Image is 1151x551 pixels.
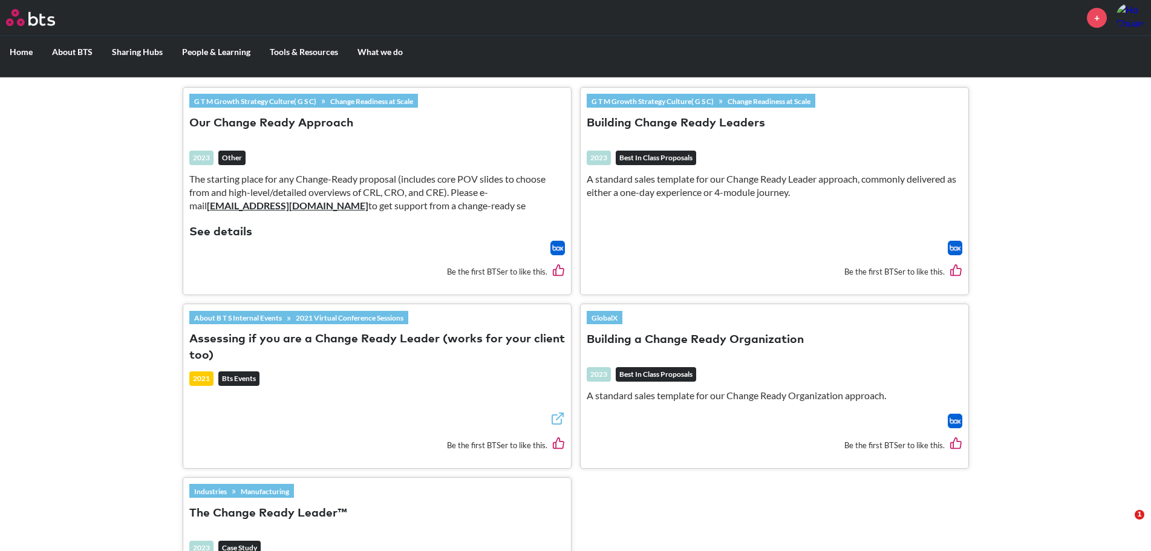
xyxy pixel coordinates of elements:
[189,172,565,213] p: The starting place for any Change-Ready proposal (includes core POV slides to choose from and hig...
[189,224,252,241] button: See details
[587,428,962,461] div: Be the first BTSer to like this.
[6,9,77,26] a: Go home
[550,411,565,429] a: External link
[1087,8,1107,28] a: +
[587,311,622,324] a: GlobalX
[1135,510,1144,520] span: 1
[189,311,287,324] a: About B T S Internal Events
[1116,3,1145,32] img: Ho Chuan
[587,151,611,165] div: 2023
[189,484,294,497] div: »
[189,94,418,107] div: »
[6,9,55,26] img: BTS Logo
[616,367,696,382] em: Best In Class Proposals
[587,389,962,402] p: A standard sales template for our Change Ready Organization approach.
[348,36,412,68] label: What we do
[291,311,408,324] a: 2021 Virtual Conference Sessions
[1110,510,1139,539] iframe: Intercom live chat
[189,311,408,324] div: »
[189,331,565,364] button: Assessing if you are a Change Ready Leader (works for your client too)
[948,414,962,428] a: Download file from Box
[948,241,962,255] a: Download file from Box
[189,151,214,165] div: 2023
[189,116,353,132] button: Our Change Ready Approach
[189,484,232,498] a: Industries
[550,241,565,255] a: Download file from Box
[325,94,418,108] a: Change Readiness at Scale
[189,506,347,522] button: The Change Ready Leader™
[189,255,565,289] div: Be the first BTSer to like this.
[260,36,348,68] label: Tools & Resources
[236,484,294,498] a: Manufacturing
[587,332,804,348] button: Building a Change Ready Organization
[948,241,962,255] img: Box logo
[218,371,259,386] em: Bts Events
[587,116,765,132] button: Building Change Ready Leaders
[102,36,172,68] label: Sharing Hubs
[189,371,214,386] div: 2021
[189,428,565,461] div: Be the first BTSer to like this.
[948,414,962,428] img: Box logo
[207,200,368,211] a: [EMAIL_ADDRESS][DOMAIN_NAME]
[616,151,696,165] em: Best In Class Proposals
[723,94,815,108] a: Change Readiness at Scale
[218,151,246,165] em: Other
[587,255,962,289] div: Be the first BTSer to like this.
[587,94,719,108] a: G T M Growth Strategy Culture( G S C)
[172,36,260,68] label: People & Learning
[42,36,102,68] label: About BTS
[587,172,962,200] p: A standard sales template for our Change Ready Leader approach, commonly delivered as either a on...
[587,367,611,382] div: 2023
[1116,3,1145,32] a: Profile
[550,241,565,255] img: Box logo
[587,94,815,107] div: »
[189,94,321,108] a: G T M Growth Strategy Culture( G S C)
